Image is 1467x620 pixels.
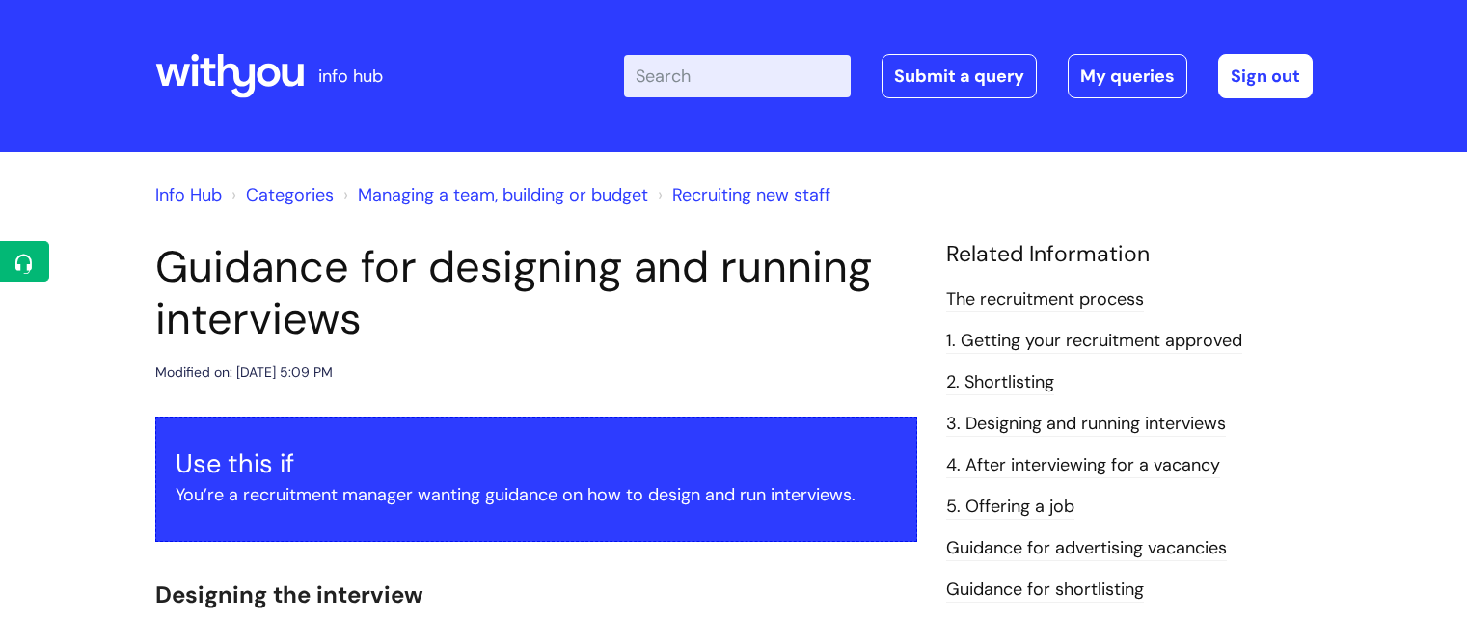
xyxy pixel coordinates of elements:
a: 4. After interviewing for a vacancy [946,453,1220,478]
a: 5. Offering a job [946,495,1074,520]
a: Recruiting new staff [672,183,830,206]
span: Designing the interview [155,580,423,609]
a: The recruitment process [946,287,1144,312]
input: Search [624,55,851,97]
a: Managing a team, building or budget [358,183,648,206]
li: Solution home [227,179,334,210]
li: Recruiting new staff [653,179,830,210]
div: | - [624,54,1313,98]
h3: Use this if [176,448,897,479]
a: 3. Designing and running interviews [946,412,1226,437]
a: My queries [1068,54,1187,98]
a: Submit a query [882,54,1037,98]
a: Sign out [1218,54,1313,98]
a: Guidance for advertising vacancies [946,536,1227,561]
a: Guidance for shortlisting [946,578,1144,603]
a: Categories [246,183,334,206]
div: Modified on: [DATE] 5:09 PM [155,361,333,385]
li: Managing a team, building or budget [339,179,648,210]
p: info hub [318,61,383,92]
p: You’re a recruitment manager wanting guidance on how to design and run interviews. [176,479,897,510]
h1: Guidance for designing and running interviews [155,241,917,345]
h4: Related Information [946,241,1313,268]
a: 1. Getting your recruitment approved [946,329,1242,354]
a: 2. Shortlisting [946,370,1054,395]
a: Info Hub [155,183,222,206]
